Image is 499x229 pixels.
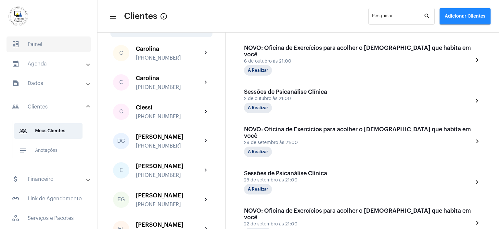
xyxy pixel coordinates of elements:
[19,147,27,154] mat-icon: sidenav icon
[12,40,19,48] span: sidenav icon
[6,191,91,207] span: Link de Agendamento
[136,75,202,81] div: Carolina
[136,134,202,140] div: [PERSON_NAME]
[202,79,210,86] mat-icon: chevron_right
[113,45,129,61] div: C
[202,108,210,116] mat-icon: chevron_right
[12,175,87,183] mat-panel-title: Financeiro
[473,97,481,105] mat-icon: chevron_right
[4,117,97,167] div: sidenav iconClientes
[12,214,19,222] span: sidenav icon
[14,143,83,158] span: Anotações
[136,222,202,228] div: [PERSON_NAME]
[473,178,481,186] mat-icon: chevron_right
[202,49,210,57] mat-icon: chevron_right
[14,123,83,139] span: Meus Clientes
[4,96,97,117] mat-expansion-panel-header: sidenav iconClientes
[12,103,87,111] mat-panel-title: Clientes
[244,45,473,58] div: NOVO: Oficina de Exercícios para acolher o [DEMOGRAPHIC_DATA] que habita em você
[136,84,202,90] div: [PHONE_NUMBER]
[424,12,431,20] mat-icon: search
[473,56,481,64] mat-icon: chevron_right
[113,104,129,120] div: C
[244,140,473,145] div: 29 de setembro às 21:00
[4,76,97,91] mat-expansion-panel-header: sidenav iconDados
[12,195,19,203] mat-icon: sidenav icon
[12,79,87,87] mat-panel-title: Dados
[244,147,272,157] mat-chip: A Realizar
[136,163,202,169] div: [PERSON_NAME]
[244,126,473,139] div: NOVO: Oficina de Exercícios para acolher o [DEMOGRAPHIC_DATA] que habita em você
[136,46,202,52] div: Carolina
[202,196,210,204] mat-icon: chevron_right
[445,14,485,19] span: Adicionar Clientes
[113,192,129,208] div: EG
[244,89,327,95] div: Sessões de Psicanálise Clínica
[12,103,19,111] mat-icon: sidenav icon
[113,162,129,179] div: E
[157,10,170,23] button: Button that displays a tooltip when focused or hovered over
[136,104,202,111] div: Clessi
[6,36,91,52] span: Painel
[113,74,129,91] div: C
[202,137,210,145] mat-icon: chevron_right
[244,208,473,221] div: NOVO: Oficina de Exercícios para acolher o [DEMOGRAPHIC_DATA] que habita em você
[136,202,202,208] div: [PHONE_NUMBER]
[244,184,272,194] mat-chip: A Realizar
[6,210,91,226] span: Serviços e Pacotes
[12,175,19,183] mat-icon: sidenav icon
[202,166,210,174] mat-icon: chevron_right
[244,59,473,64] div: 6 de outubro às 21:00
[19,127,27,135] mat-icon: sidenav icon
[12,79,19,87] mat-icon: sidenav icon
[244,65,272,76] mat-chip: A Realizar
[372,15,424,20] input: Pesquisar
[136,172,202,178] div: [PHONE_NUMBER]
[113,133,129,149] div: DG
[244,96,327,101] div: 2 de outubro às 21:00
[4,171,97,187] mat-expansion-panel-header: sidenav iconFinanceiro
[440,8,491,24] button: Adicionar Clientes
[473,137,481,145] mat-icon: chevron_right
[4,56,97,72] mat-expansion-panel-header: sidenav iconAgenda
[160,12,168,20] mat-icon: Button that displays a tooltip when focused or hovered over
[136,55,202,61] div: [PHONE_NUMBER]
[244,222,473,227] div: 22 de setembro às 21:00
[124,11,157,21] span: Clientes
[244,103,272,113] mat-chip: A Realizar
[244,170,327,177] div: Sessões de Psicanálise Clínica
[109,13,116,21] mat-icon: sidenav icon
[136,192,202,199] div: [PERSON_NAME]
[12,60,87,68] mat-panel-title: Agenda
[136,143,202,149] div: [PHONE_NUMBER]
[244,178,327,183] div: 25 de setembro às 21:00
[5,3,31,29] img: d7e3195d-0907-1efa-a796-b593d293ae59.png
[473,219,481,227] mat-icon: chevron_right
[136,114,202,120] div: [PHONE_NUMBER]
[12,60,19,68] mat-icon: sidenav icon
